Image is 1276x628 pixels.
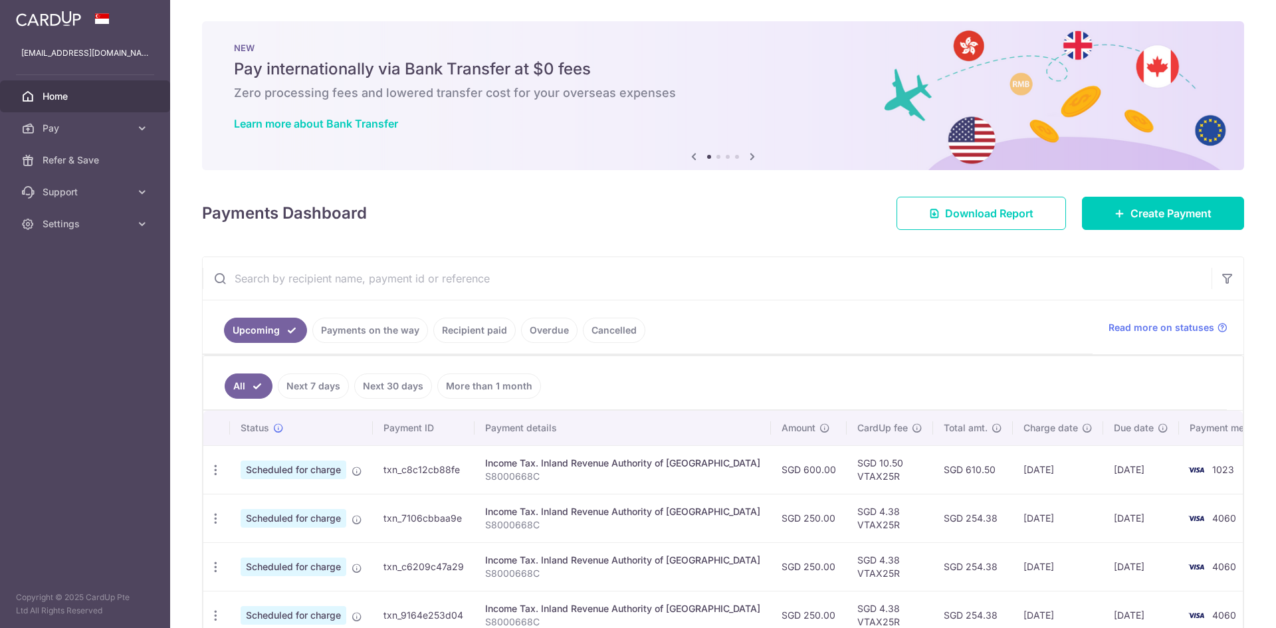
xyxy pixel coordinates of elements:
p: S8000668C [485,518,760,532]
span: Scheduled for charge [241,606,346,625]
div: Income Tax. Inland Revenue Authority of [GEOGRAPHIC_DATA] [485,457,760,470]
h4: Payments Dashboard [202,201,367,225]
span: 4060 [1212,561,1236,572]
a: More than 1 month [437,373,541,399]
td: SGD 254.38 [933,494,1013,542]
td: SGD 250.00 [771,494,847,542]
span: Download Report [945,205,1033,221]
a: Next 30 days [354,373,432,399]
p: NEW [234,43,1212,53]
td: SGD 10.50 VTAX25R [847,445,933,494]
a: Cancelled [583,318,645,343]
div: Income Tax. Inland Revenue Authority of [GEOGRAPHIC_DATA] [485,505,760,518]
td: txn_c8c12cb88fe [373,445,475,494]
td: SGD 4.38 VTAX25R [847,542,933,591]
a: Upcoming [224,318,307,343]
span: 4060 [1212,609,1236,621]
span: Scheduled for charge [241,509,346,528]
td: SGD 254.38 [933,542,1013,591]
span: Refer & Save [43,154,130,167]
div: Income Tax. Inland Revenue Authority of [GEOGRAPHIC_DATA] [485,602,760,615]
img: Bank Card [1183,510,1210,526]
a: Recipient paid [433,318,516,343]
td: [DATE] [1013,445,1103,494]
span: Scheduled for charge [241,558,346,576]
span: Pay [43,122,130,135]
span: 4060 [1212,512,1236,524]
img: Bank Card [1183,607,1210,623]
span: Scheduled for charge [241,461,346,479]
a: Create Payment [1082,197,1244,230]
td: txn_7106cbbaa9e [373,494,475,542]
a: Learn more about Bank Transfer [234,117,398,130]
span: Read more on statuses [1109,321,1214,334]
a: All [225,373,272,399]
span: Settings [43,217,130,231]
td: SGD 610.50 [933,445,1013,494]
td: [DATE] [1013,494,1103,542]
span: Due date [1114,421,1154,435]
img: Bank Card [1183,559,1210,575]
span: 1023 [1212,464,1234,475]
div: Income Tax. Inland Revenue Authority of [GEOGRAPHIC_DATA] [485,554,760,567]
td: SGD 250.00 [771,542,847,591]
a: Read more on statuses [1109,321,1227,334]
a: Next 7 days [278,373,349,399]
p: [EMAIL_ADDRESS][DOMAIN_NAME] [21,47,149,60]
h5: Pay internationally via Bank Transfer at $0 fees [234,58,1212,80]
h6: Zero processing fees and lowered transfer cost for your overseas expenses [234,85,1212,101]
td: SGD 4.38 VTAX25R [847,494,933,542]
span: Create Payment [1130,205,1212,221]
td: [DATE] [1103,445,1179,494]
td: [DATE] [1103,542,1179,591]
td: SGD 600.00 [771,445,847,494]
span: Total amt. [944,421,988,435]
p: S8000668C [485,567,760,580]
span: Charge date [1023,421,1078,435]
a: Overdue [521,318,578,343]
a: Payments on the way [312,318,428,343]
span: CardUp fee [857,421,908,435]
img: Bank transfer banner [202,21,1244,170]
span: Home [43,90,130,103]
input: Search by recipient name, payment id or reference [203,257,1212,300]
img: CardUp [16,11,81,27]
p: S8000668C [485,470,760,483]
td: txn_c6209c47a29 [373,542,475,591]
a: Download Report [897,197,1066,230]
th: Payment details [475,411,771,445]
span: Support [43,185,130,199]
td: [DATE] [1013,542,1103,591]
img: Bank Card [1183,462,1210,478]
span: Amount [782,421,815,435]
th: Payment ID [373,411,475,445]
td: [DATE] [1103,494,1179,542]
span: Status [241,421,269,435]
